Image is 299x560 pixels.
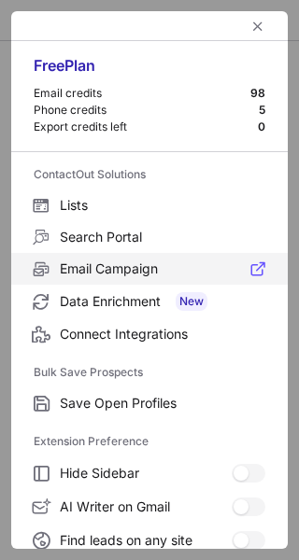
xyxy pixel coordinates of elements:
div: Export credits left [34,119,258,134]
button: left-button [247,15,269,37]
button: right-button [30,17,49,35]
span: Hide Sidebar [60,465,232,482]
label: Search Portal [11,221,288,253]
span: Search Portal [60,229,265,245]
div: Free Plan [34,56,265,86]
span: AI Writer on Gmail [60,498,232,515]
label: Data Enrichment New [11,285,288,318]
div: 0 [258,119,265,134]
div: Email credits [34,86,250,101]
label: Lists [11,189,288,221]
span: Find leads on any site [60,532,232,549]
span: Connect Integrations [60,326,265,343]
label: Find leads on any site [11,524,288,557]
label: Save Open Profiles [11,387,288,419]
label: Bulk Save Prospects [34,357,265,387]
label: ContactOut Solutions [34,160,265,189]
span: Save Open Profiles [60,395,265,412]
span: Data Enrichment [60,292,265,311]
span: Email Campaign [60,260,265,277]
div: Phone credits [34,103,259,118]
label: Email Campaign [11,253,288,285]
label: Hide Sidebar [11,456,288,490]
label: AI Writer on Gmail [11,490,288,524]
label: Extension Preference [34,427,265,456]
span: Lists [60,197,265,214]
span: New [176,292,207,311]
div: 98 [250,86,265,101]
label: Connect Integrations [11,318,288,350]
div: 5 [259,103,265,118]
